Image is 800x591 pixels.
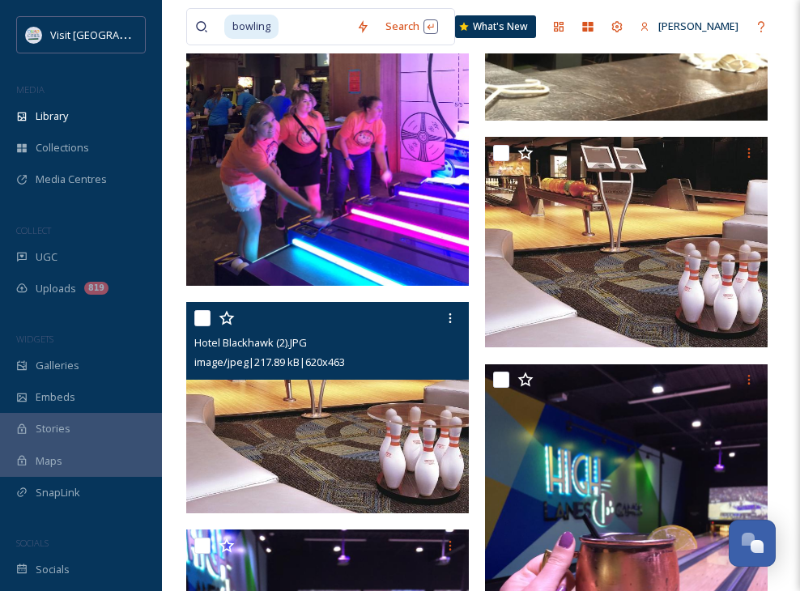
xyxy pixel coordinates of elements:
[485,137,768,348] img: Hotel Blackhawk (11).jpg
[632,11,747,42] a: [PERSON_NAME]
[36,249,57,265] span: UGC
[36,453,62,469] span: Maps
[84,282,109,295] div: 819
[194,335,307,350] span: Hotel Blackhawk (2).JPG
[36,172,107,187] span: Media Centres
[36,389,75,405] span: Embeds
[36,281,76,296] span: Uploads
[658,19,738,33] span: [PERSON_NAME]
[50,27,176,42] span: Visit [GEOGRAPHIC_DATA]
[36,108,68,124] span: Library
[224,15,279,38] span: bowling
[377,11,446,42] div: Search
[36,562,70,577] span: Socials
[186,302,469,513] img: Hotel Blackhawk (2).JPG
[16,333,53,345] span: WIDGETS
[26,27,42,43] img: QCCVB_VISIT_vert_logo_4c_tagline_122019.svg
[16,224,51,236] span: COLLECT
[455,15,536,38] a: What's New
[16,537,49,549] span: SOCIALS
[36,358,79,373] span: Galleries
[729,520,776,567] button: Open Chat
[194,355,345,369] span: image/jpeg | 217.89 kB | 620 x 463
[36,421,70,436] span: Stories
[36,140,89,155] span: Collections
[16,83,45,96] span: MEDIA
[36,485,80,500] span: SnapLink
